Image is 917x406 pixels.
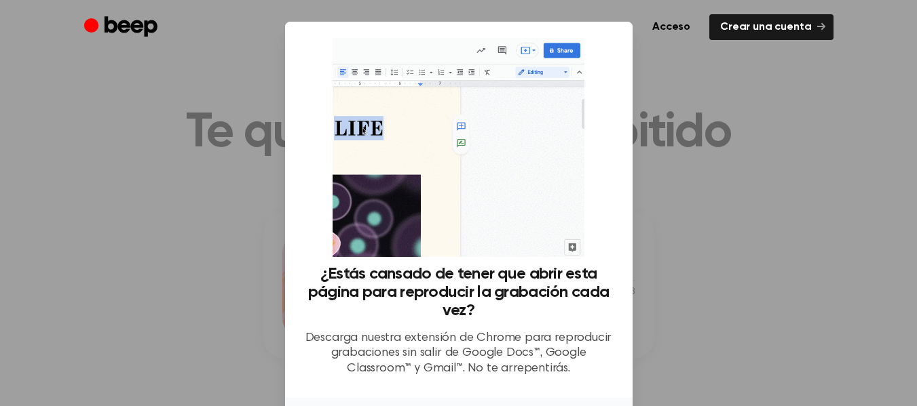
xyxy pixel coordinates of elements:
[652,22,690,33] font: Acceso
[333,38,584,257] img: Extensión de pitido en acción
[720,22,811,33] font: Crear una cuenta
[305,332,612,375] font: Descarga nuestra extensión de Chrome para reproducir grabaciones sin salir de Google Docs™, Googl...
[84,14,161,41] a: Bip
[709,14,833,40] a: Crear una cuenta
[308,266,609,319] font: ¿Estás cansado de tener que abrir esta página para reproducir la grabación cada vez?
[641,14,701,40] a: Acceso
